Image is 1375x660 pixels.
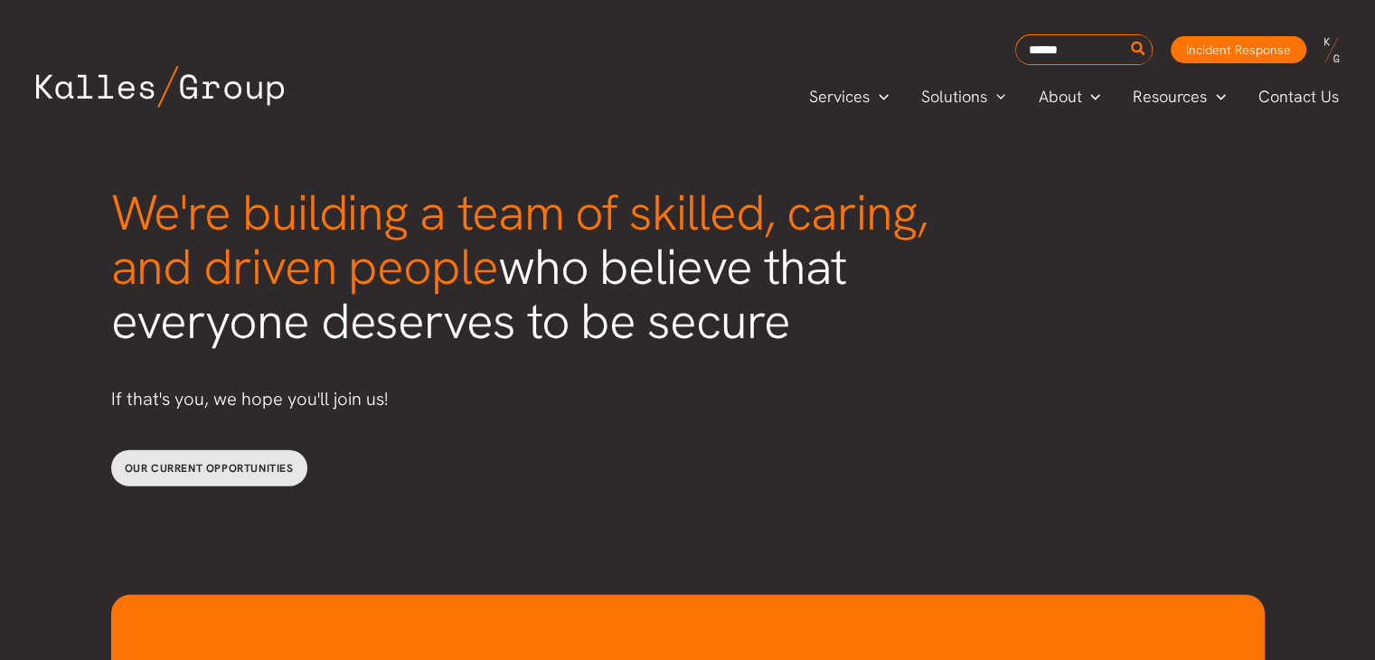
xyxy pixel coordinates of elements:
span: Menu Toggle [1081,83,1100,110]
img: Kalles Group [36,66,284,108]
p: If that's you, we hope you'll join us! [111,384,961,414]
button: Search [1127,35,1150,64]
nav: Primary Site Navigation [793,81,1357,111]
span: who believe that everyone deserves to be secure [111,180,928,354]
span: Services [809,83,870,110]
a: ServicesMenu Toggle [793,83,905,110]
span: We're building a team of skilled, caring, and driven people [111,180,928,299]
a: AboutMenu Toggle [1022,83,1116,110]
span: Menu Toggle [987,83,1006,110]
span: Resources [1133,83,1207,110]
a: Our current opportunities [111,450,307,486]
a: SolutionsMenu Toggle [905,83,1022,110]
span: Contact Us [1258,83,1339,110]
a: Incident Response [1171,36,1306,63]
span: Our current opportunities [125,461,294,476]
span: About [1038,83,1081,110]
a: Contact Us [1242,83,1357,110]
span: Solutions [921,83,987,110]
a: ResourcesMenu Toggle [1116,83,1242,110]
span: Menu Toggle [870,83,889,110]
span: Menu Toggle [1207,83,1226,110]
